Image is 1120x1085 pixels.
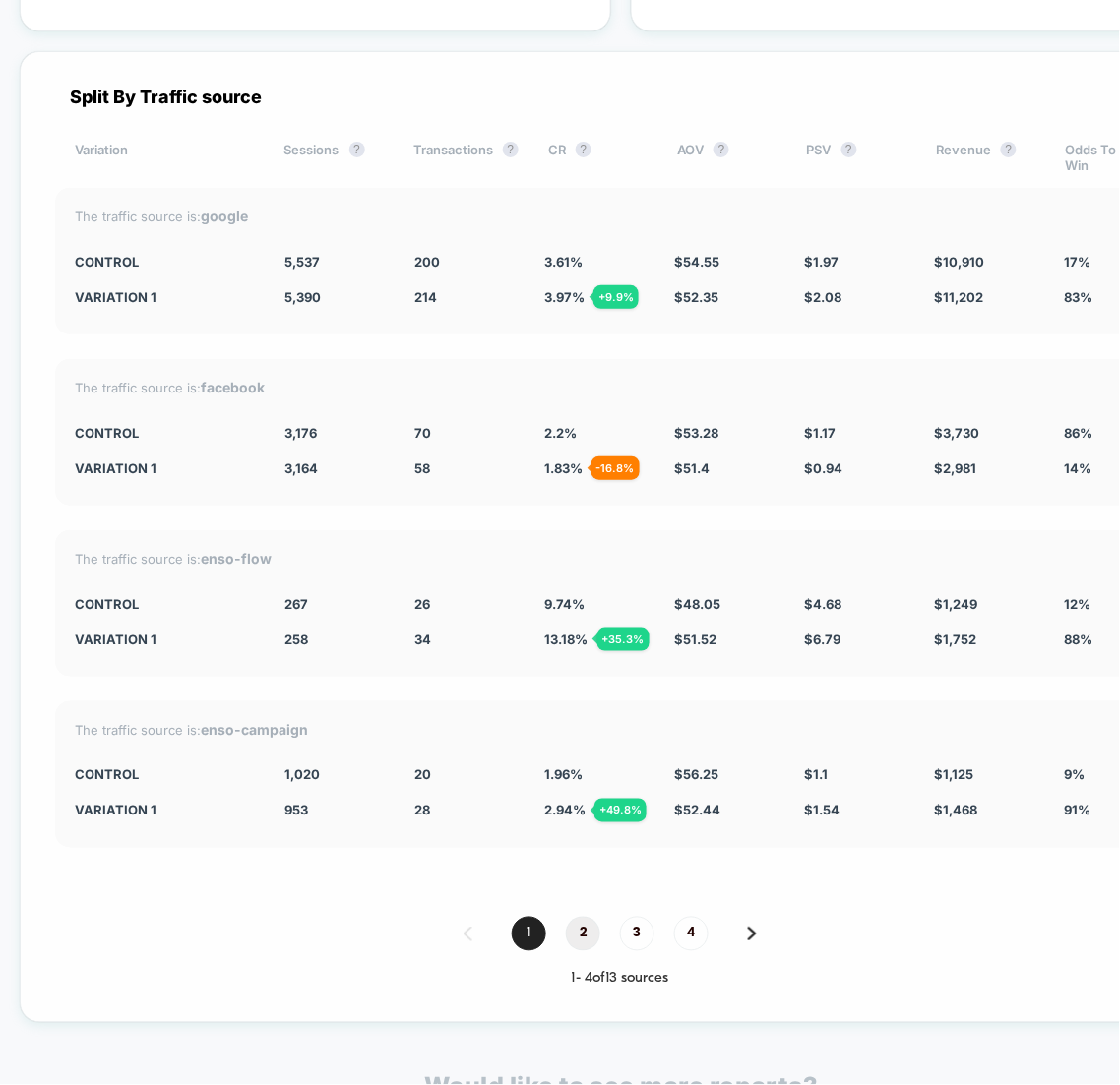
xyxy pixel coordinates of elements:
span: $ 52.44 [675,803,721,818]
span: 20 [415,767,432,783]
div: CONTROL [75,254,256,270]
span: $ 6.79 [805,632,841,647]
span: 1.83 % [545,460,584,476]
button: ? [714,142,729,157]
strong: enso-campaign [201,721,308,738]
div: - 16.8 % [591,456,640,480]
button: ? [1001,142,1017,157]
span: $ 51.52 [675,632,717,647]
div: Variation [75,142,255,173]
div: CR [548,142,648,173]
span: 2.2 % [545,425,578,441]
button: ? [841,142,857,157]
span: $ 53.28 [675,425,719,441]
span: $ 52.35 [675,289,719,305]
span: $ 4.68 [805,596,842,612]
div: Variation 1 [75,803,256,818]
span: 58 [415,460,431,476]
span: $ 56.25 [675,767,719,783]
span: 26 [415,596,431,612]
div: Variation 1 [75,460,256,476]
span: 5,390 [285,289,322,305]
span: $ 10,910 [935,254,985,270]
span: 2 [566,917,600,951]
span: 3,176 [285,425,318,441]
span: $ 51.4 [675,460,711,476]
div: CONTROL [75,767,256,783]
div: CONTROL [75,425,256,441]
span: 258 [285,632,309,647]
span: $ 0.94 [805,460,843,476]
button: ? [503,142,519,157]
img: pagination forward [748,927,757,940]
span: $ 2,981 [935,460,977,476]
span: $ 48.05 [675,596,721,612]
span: $ 1,752 [935,632,977,647]
span: 34 [415,632,432,647]
span: $ 3,730 [935,425,980,441]
span: 3 [620,917,654,951]
span: $ 11,202 [935,289,984,305]
span: 1 [512,917,546,951]
span: $ 1.1 [805,767,829,783]
span: 1.96 % [545,767,584,783]
span: 70 [415,425,432,441]
span: 1,020 [285,767,321,783]
span: $ 1.17 [805,425,837,441]
div: Variation 1 [75,289,256,305]
span: $ 1,468 [935,803,978,818]
div: AOV [677,142,777,173]
div: + 49.8 % [594,799,647,822]
span: 28 [415,803,431,818]
span: $ 54.55 [675,254,720,270]
span: $ 1.54 [805,803,840,818]
div: PSV [807,142,906,173]
span: $ 2.08 [805,289,842,305]
span: 200 [415,254,441,270]
span: 3,164 [285,460,319,476]
span: 953 [285,803,309,818]
span: 9.74 % [545,596,586,612]
div: Variation 1 [75,632,256,647]
span: 2.94 % [545,803,587,818]
div: Transactions [413,142,519,173]
button: ? [576,142,591,157]
strong: enso-flow [201,550,272,567]
div: Revenue [936,142,1035,173]
button: ? [349,142,365,157]
span: 4 [674,917,709,951]
div: Sessions [284,142,384,173]
strong: google [201,208,248,224]
div: + 35.3 % [597,628,650,651]
span: 13.18 % [545,632,589,647]
span: $ 1.97 [805,254,840,270]
div: CONTROL [75,596,256,612]
strong: facebook [201,379,265,395]
span: $ 1,125 [935,767,974,783]
span: 3.97 % [545,289,586,305]
span: $ 1,249 [935,596,978,612]
div: + 9.9 % [593,285,639,309]
span: 3.61 % [545,254,584,270]
span: 267 [285,596,309,612]
span: 5,537 [285,254,321,270]
span: 214 [415,289,438,305]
